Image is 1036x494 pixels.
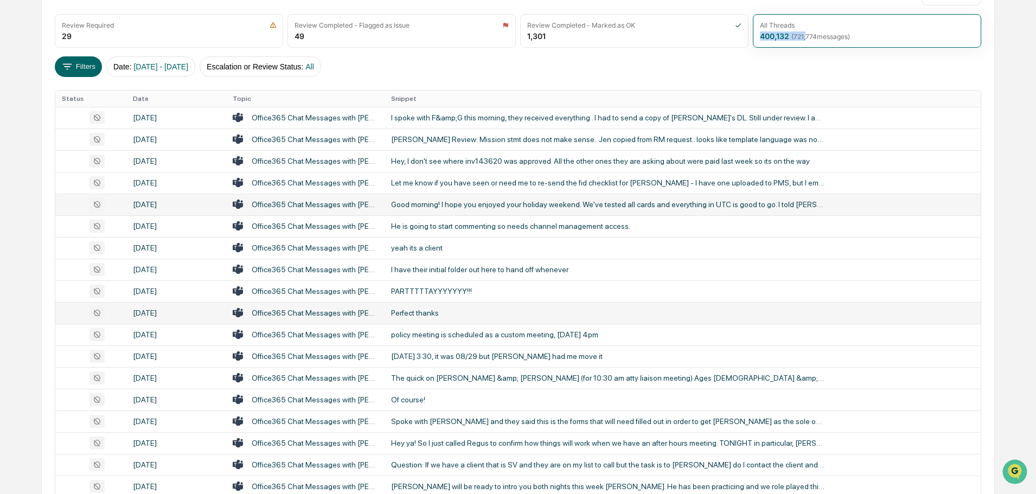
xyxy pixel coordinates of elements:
div: [DATE] [133,157,220,165]
div: Hey, I don't see where inv143620 was approved. All the other ones they are asking about were paid... [391,157,825,165]
div: [DATE] [133,374,220,382]
div: All Threads [760,21,795,29]
a: 🗄️Attestations [74,132,139,152]
div: Office365 Chat Messages with [PERSON_NAME], [PERSON_NAME], [PERSON_NAME] on [DATE] [252,330,378,339]
div: Office365 Chat Messages with [PERSON_NAME], [PERSON_NAME] on [DATE] [252,460,378,469]
div: [DATE] [133,395,220,404]
div: Question: If we have a client that is SV and they are on my list to call but the task is to [PERS... [391,460,825,469]
img: 1746055101610-c473b297-6a78-478c-a979-82029cc54cd1 [11,83,30,102]
div: Office365 Chat Messages with [PERSON_NAME] [PERSON_NAME], [PERSON_NAME] on [DATE] [252,178,378,187]
div: Office365 Chat Messages with [PERSON_NAME], [PERSON_NAME] on [DATE] [252,222,378,230]
div: Good morning! I hope you enjoyed your holiday weekend. We've tested all cards and everything in U... [391,200,825,209]
div: Office365 Chat Messages with [PERSON_NAME], [PERSON_NAME] on [DATE] [252,395,378,404]
div: 🔎 [11,158,20,167]
div: Start new chat [37,83,178,94]
a: 🖐️Preclearance [7,132,74,152]
div: We're available if you need us! [37,94,137,102]
div: [DATE] [133,222,220,230]
div: Review Required [62,21,114,29]
th: Snippet [385,91,981,107]
div: [DATE] [133,352,220,361]
span: ( 721,774 messages) [791,33,850,41]
th: Date [126,91,226,107]
div: [DATE] [133,482,220,491]
iframe: Open customer support [1001,458,1031,487]
div: [DATE] [133,309,220,317]
button: Escalation or Review Status:All [200,56,321,77]
div: [DATE] [133,330,220,339]
div: Office365 Chat Messages with [PERSON_NAME], [PERSON_NAME] on [DATE] [252,243,378,252]
a: Powered byPylon [76,183,131,192]
div: [DATE] [133,135,220,144]
div: I have their initial folder out here to hand off whenever [391,265,825,274]
div: yeah its a client [391,243,825,252]
div: 49 [295,31,304,41]
div: [DATE] 3:30, it was 08/29 but [PERSON_NAME] had me move it [391,352,825,361]
button: Date:[DATE] - [DATE] [106,56,195,77]
span: [DATE] - [DATE] [133,62,188,71]
th: Status [55,91,126,107]
div: Office365 Chat Messages with [PERSON_NAME], [PERSON_NAME], [PERSON_NAME], [PERSON_NAME] on [DATE] [252,135,378,144]
div: [DATE] [133,439,220,447]
div: 29 [62,31,72,41]
div: Review Completed - Marked as OK [527,21,635,29]
img: icon [270,22,277,29]
div: [DATE] [133,287,220,296]
span: Attestations [89,137,135,147]
div: Office365 Chat Messages with [PERSON_NAME], [PERSON_NAME] on [DATE] [252,352,378,361]
div: Perfect thanks [391,309,825,317]
div: 400,132 [760,31,850,41]
div: I spoke with F&amp;G this morning, they received everything . I had to send a copy of [PERSON_NAM... [391,113,825,122]
div: Office365 Chat Messages with [PERSON_NAME], [PERSON_NAME] on [DATE] [252,287,378,296]
div: Review Completed - Flagged as Issue [295,21,410,29]
div: 🗄️ [79,138,87,146]
span: Pylon [108,184,131,192]
div: [DATE] [133,460,220,469]
div: [PERSON_NAME] will be ready to intro you both nights this week [PERSON_NAME]. He has been practic... [391,482,825,491]
div: Office365 Chat Messages with [PERSON_NAME], [PERSON_NAME] on [DATE] [252,309,378,317]
div: Office365 Chat Messages with [PERSON_NAME], [PERSON_NAME], [PERSON_NAME], [PERSON_NAME] on [DATE] [252,439,378,447]
div: [DATE] [133,417,220,426]
div: Let me know if you have seen or need me to re-send the fid checklist for [PERSON_NAME] - I have o... [391,178,825,187]
div: 🖐️ [11,138,20,146]
div: PARTTTTTAYYYYYYY!!! [391,287,825,296]
span: Data Lookup [22,157,68,168]
span: All [305,62,314,71]
button: Start new chat [184,86,197,99]
div: [DATE] [133,200,220,209]
img: icon [735,22,741,29]
div: Office365 Chat Messages with [PERSON_NAME], [PERSON_NAME] on [DATE] [252,265,378,274]
div: The quick on [PERSON_NAME] &amp; [PERSON_NAME] (for 10:30 am atty liaison meeting) Ages [DEMOGRAP... [391,374,825,382]
div: [PERSON_NAME] Review: Mission stmt does not make sense.. Jen copied from RM request.. looks like ... [391,135,825,144]
span: Preclearance [22,137,70,147]
p: How can we help? [11,23,197,40]
div: policy meeting is scheduled as a custom meeting, [DATE] 4pm [391,330,825,339]
button: Filters [55,56,102,77]
div: Office365 Chat Messages with [PERSON_NAME], [PERSON_NAME] on [DATE] [252,417,378,426]
div: Hey ya! So I just called Regus to confirm how things will work when we have an after hours meetin... [391,439,825,447]
div: 1,301 [527,31,546,41]
th: Topic [226,91,385,107]
div: Office365 Chat Messages with [PERSON_NAME], [PERSON_NAME], [PERSON_NAME] on [DATE] [252,482,378,491]
div: [DATE] [133,243,220,252]
div: Office365 Chat Messages with [PERSON_NAME], [PERSON_NAME] on [DATE] [252,157,378,165]
div: Spoke with [PERSON_NAME] and they said this is the forms that will need filled out in order to ge... [391,417,825,426]
div: [DATE] [133,265,220,274]
div: Office365 Chat Messages with [PERSON_NAME], [PERSON_NAME] [PERSON_NAME] on [DATE] [252,374,378,382]
img: icon [502,22,509,29]
a: 🔎Data Lookup [7,153,73,172]
input: Clear [28,49,179,61]
div: He is going to start commenting so needs channel management access. [391,222,825,230]
div: Office365 Chat Messages with [PERSON_NAME], [PERSON_NAME] on [DATE] [252,113,378,122]
div: [DATE] [133,113,220,122]
div: Office365 Chat Messages with [PERSON_NAME], [PERSON_NAME] on [DATE] [252,200,378,209]
div: [DATE] [133,178,220,187]
div: Of course! [391,395,825,404]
